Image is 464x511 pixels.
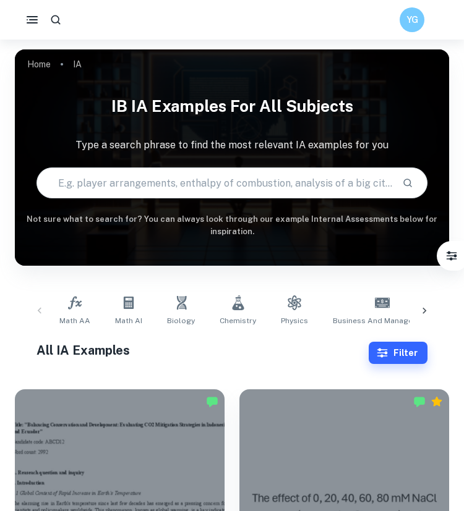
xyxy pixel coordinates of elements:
[167,315,195,326] span: Biology
[397,172,418,193] button: Search
[281,315,308,326] span: Physics
[206,395,218,408] img: Marked
[15,213,449,239] h6: Not sure what to search for? You can always look through our example Internal Assessments below f...
[73,57,82,71] p: IA
[59,315,90,326] span: Math AA
[27,56,51,73] a: Home
[333,315,431,326] span: Business and Management
[220,315,256,326] span: Chemistry
[439,243,464,268] button: Filter
[115,315,142,326] span: Math AI
[369,342,427,364] button: Filter
[37,166,392,200] input: E.g. player arrangements, enthalpy of combustion, analysis of a big city...
[400,7,424,32] button: YG
[405,13,419,27] h6: YG
[37,341,369,360] h1: All IA Examples
[413,395,426,408] img: Marked
[15,138,449,153] p: Type a search phrase to find the most relevant IA examples for you
[15,89,449,123] h1: IB IA examples for all subjects
[431,395,443,408] div: Premium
